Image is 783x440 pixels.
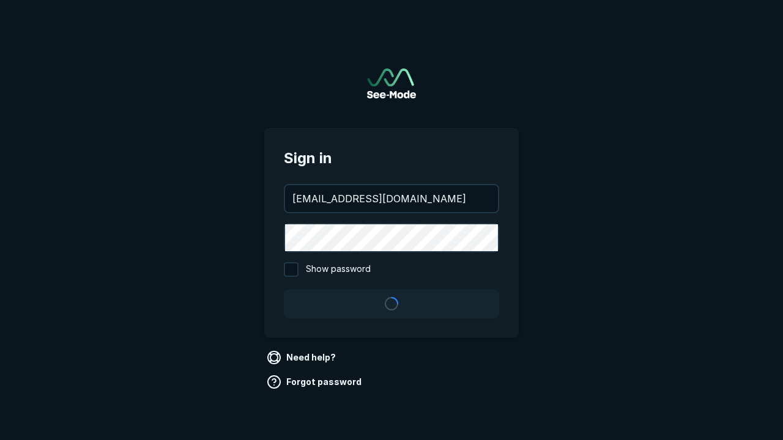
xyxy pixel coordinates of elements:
span: Sign in [284,147,499,169]
a: Go to sign in [367,68,416,98]
span: Show password [306,262,371,277]
img: See-Mode Logo [367,68,416,98]
a: Need help? [264,348,341,367]
a: Forgot password [264,372,366,392]
input: your@email.com [285,185,498,212]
